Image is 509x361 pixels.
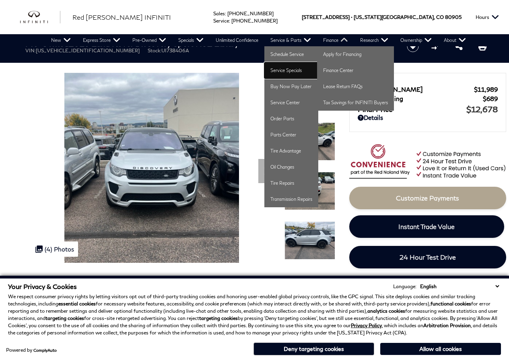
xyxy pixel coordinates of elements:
a: Unlimited Confidence [210,34,264,46]
div: Next [258,159,274,183]
a: Service Center [264,95,318,111]
a: [STREET_ADDRESS] • [US_STATE][GEOGRAPHIC_DATA], CO 80905 [302,14,462,20]
span: Dealer Handling [358,95,483,102]
span: Red [PERSON_NAME] INFINITI [72,13,171,21]
a: New [45,34,77,46]
select: Language Select [418,283,501,290]
span: $689 [483,95,498,102]
div: (4) Photos [31,241,78,257]
span: $12,678 [466,104,498,114]
button: Compare Vehicle [430,40,442,52]
a: Lease Return FAQs [317,78,394,95]
a: Transmission Repairs [264,191,318,207]
a: Red [PERSON_NAME] $11,989 [358,86,498,93]
p: We respect consumer privacy rights by letting visitors opt out of third-party tracking cookies an... [8,293,501,336]
a: Tire Advantage [264,143,318,159]
strong: functional cookies [431,301,471,307]
span: Customize Payments [396,194,459,202]
a: Parts Center [264,127,318,143]
span: Final Price [358,105,466,113]
span: 24 Hour Test Drive [400,253,456,261]
a: Apply for Financing [317,46,394,62]
a: Details [358,114,498,121]
a: Oil Changes [264,159,318,175]
a: Service Specials [264,62,318,78]
span: : [229,18,230,24]
a: Finance Center [317,62,394,78]
span: Your Privacy & Cookies [8,283,77,290]
a: infiniti [20,11,60,24]
a: Specials [172,34,210,46]
a: [PHONE_NUMBER] [231,18,278,24]
span: Sales [213,10,225,17]
a: ComplyAuto [33,348,57,353]
a: Finance [317,34,354,46]
strong: targeting cookies [199,315,238,321]
strong: essential cookies [58,301,96,307]
button: Allow all cookies [380,343,501,355]
img: Used 2018 Land Rover HSE Luxury image 1 [25,73,278,305]
a: Order Parts [264,111,318,127]
a: Express Store [77,34,126,46]
a: Customize Payments [349,187,506,209]
nav: Main Navigation [45,34,472,46]
a: Pre-Owned [126,34,172,46]
a: Privacy Policy [351,322,382,328]
a: Research [354,34,394,46]
span: : [225,10,226,17]
a: Instant Trade Value [349,215,504,238]
img: INFINITI [20,11,60,24]
a: Red [PERSON_NAME] INFINITI [72,12,171,22]
div: Powered by [6,348,57,353]
h1: 2018 Land Rover Discovery Sport HSE Luxury [25,39,394,47]
a: Service & Parts [264,34,317,46]
a: Tax Savings for INFINITI Buyers [317,95,394,111]
a: Final Price $12,678 [358,104,498,114]
div: Language: [393,284,416,289]
a: Buy Now Pay Later [264,78,318,95]
a: [PHONE_NUMBER] [227,10,274,17]
a: Tire Repairs [264,175,318,191]
span: Red [PERSON_NAME] [358,86,474,93]
span: Service [213,18,229,24]
span: UI738406A [161,47,189,54]
a: 24 Hour Test Drive [349,246,506,268]
strong: Arbitration Provision [423,322,471,328]
strong: targeting cookies [45,315,84,321]
img: Used 2018 Land Rover HSE Luxury image 4 [284,221,335,260]
a: About [438,34,472,46]
a: Schedule Service [264,46,318,62]
a: Ownership [394,34,438,46]
a: Dealer Handling $689 [358,95,498,102]
span: $11,989 [474,86,498,93]
strong: analytics cookies [367,308,405,314]
span: VIN: [25,47,36,54]
span: Instant Trade Value [398,223,455,230]
span: Stock: [148,47,161,54]
span: [US_VEHICLE_IDENTIFICATION_NUMBER] [36,47,140,54]
button: Deny targeting cookies [253,342,374,355]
